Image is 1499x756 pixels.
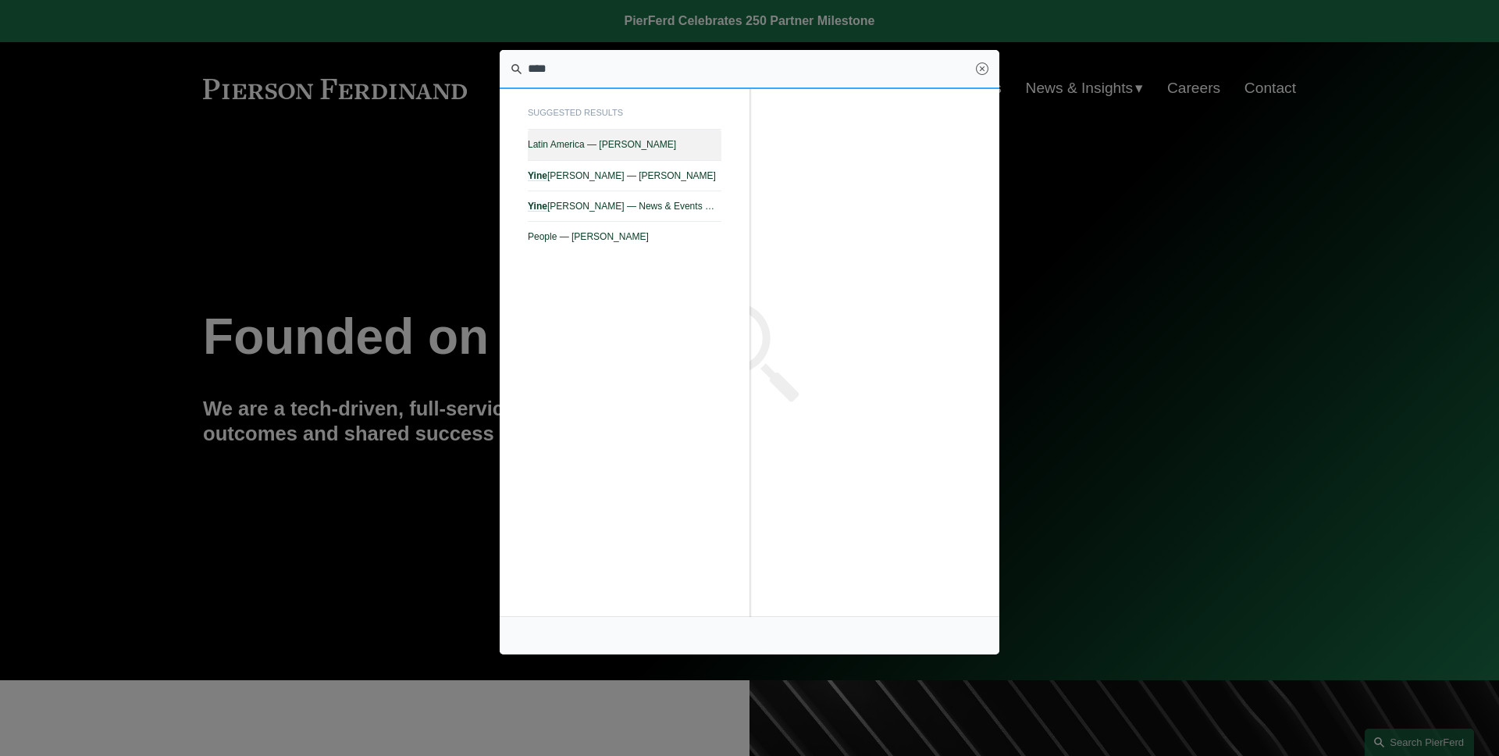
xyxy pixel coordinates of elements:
span: Latin America — [PERSON_NAME] [528,139,721,150]
a: Yine[PERSON_NAME] — News & Events — [PERSON_NAME] [528,191,721,222]
a: Yine[PERSON_NAME] — [PERSON_NAME] [528,161,721,191]
span: People — [PERSON_NAME] [528,231,721,242]
a: Latin America — [PERSON_NAME] [528,130,721,160]
em: Yine [528,201,547,212]
input: Search this site [500,50,999,89]
a: People — [PERSON_NAME] [528,222,721,251]
a: Close [976,62,988,75]
span: suggested results [528,103,721,130]
span: [PERSON_NAME] — [PERSON_NAME] [528,170,721,181]
em: Yine [528,170,547,181]
span: [PERSON_NAME] — News & Events — [PERSON_NAME] [528,201,721,212]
